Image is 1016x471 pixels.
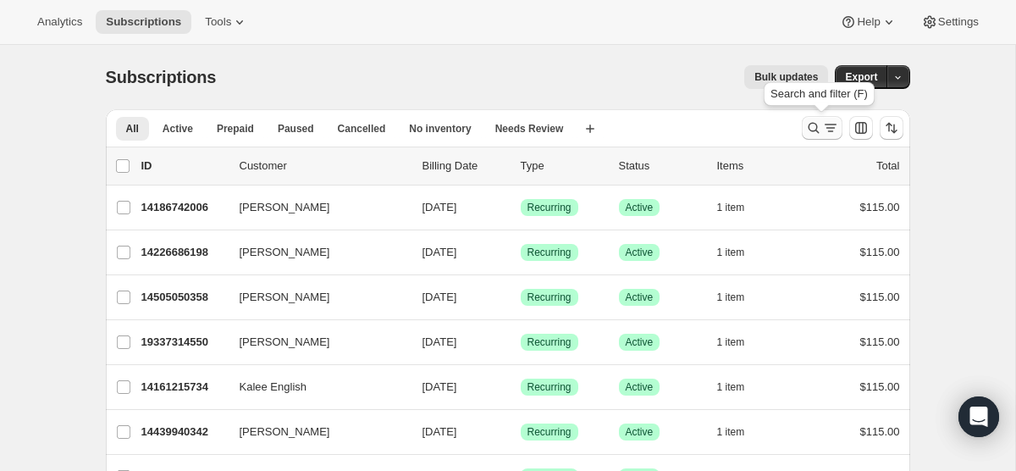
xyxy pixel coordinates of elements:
[717,201,745,214] span: 1 item
[141,158,900,175] div: IDCustomerBilling DateTypeStatusItemsTotal
[141,289,226,306] p: 14505050358
[619,158,704,175] p: Status
[240,289,330,306] span: [PERSON_NAME]
[717,158,802,175] div: Items
[626,380,654,394] span: Active
[626,246,654,259] span: Active
[717,420,764,444] button: 1 item
[717,330,764,354] button: 1 item
[240,379,307,396] span: Kalee English
[717,335,745,349] span: 1 item
[527,291,571,304] span: Recurring
[422,425,457,438] span: [DATE]
[37,15,82,29] span: Analytics
[229,284,399,311] button: [PERSON_NAME]
[422,246,457,258] span: [DATE]
[141,379,226,396] p: 14161215734
[577,117,604,141] button: Create new view
[527,335,571,349] span: Recurring
[141,241,900,264] div: 14226686198[PERSON_NAME][DATE]SuccessRecurringSuccessActive1 item$115.00
[240,158,409,175] p: Customer
[880,116,903,140] button: Sort the results
[857,15,880,29] span: Help
[717,380,745,394] span: 1 item
[717,246,745,259] span: 1 item
[717,425,745,439] span: 1 item
[860,246,900,258] span: $115.00
[141,420,900,444] div: 14439940342[PERSON_NAME][DATE]SuccessRecurringSuccessActive1 item$115.00
[626,335,654,349] span: Active
[422,380,457,393] span: [DATE]
[106,68,217,86] span: Subscriptions
[802,116,842,140] button: Search and filter results
[860,425,900,438] span: $115.00
[717,375,764,399] button: 1 item
[422,201,457,213] span: [DATE]
[717,196,764,219] button: 1 item
[141,375,900,399] div: 14161215734Kalee English[DATE]SuccessRecurringSuccessActive1 item$115.00
[495,122,564,136] span: Needs Review
[845,70,877,84] span: Export
[106,15,181,29] span: Subscriptions
[835,65,887,89] button: Export
[717,241,764,264] button: 1 item
[422,335,457,348] span: [DATE]
[96,10,191,34] button: Subscriptions
[141,334,226,351] p: 19337314550
[141,158,226,175] p: ID
[527,201,571,214] span: Recurring
[626,425,654,439] span: Active
[860,201,900,213] span: $115.00
[422,158,507,175] p: Billing Date
[278,122,314,136] span: Paused
[527,246,571,259] span: Recurring
[876,158,899,175] p: Total
[141,330,900,354] div: 19337314550[PERSON_NAME][DATE]SuccessRecurringSuccessActive1 item$115.00
[141,244,226,261] p: 14226686198
[409,122,471,136] span: No inventory
[527,380,571,394] span: Recurring
[626,291,654,304] span: Active
[849,116,873,140] button: Customize table column order and visibility
[126,122,139,136] span: All
[141,196,900,219] div: 14186742006[PERSON_NAME][DATE]SuccessRecurringSuccessActive1 item$115.00
[240,244,330,261] span: [PERSON_NAME]
[338,122,386,136] span: Cancelled
[217,122,254,136] span: Prepaid
[860,380,900,393] span: $115.00
[911,10,989,34] button: Settings
[141,424,226,441] p: 14439940342
[141,285,900,309] div: 14505050358[PERSON_NAME][DATE]SuccessRecurringSuccessActive1 item$115.00
[240,424,330,441] span: [PERSON_NAME]
[141,199,226,216] p: 14186742006
[240,334,330,351] span: [PERSON_NAME]
[860,335,900,348] span: $115.00
[830,10,907,34] button: Help
[626,201,654,214] span: Active
[744,65,828,89] button: Bulk updates
[229,374,399,401] button: Kalee English
[422,291,457,303] span: [DATE]
[754,70,818,84] span: Bulk updates
[717,291,745,304] span: 1 item
[860,291,900,303] span: $115.00
[163,122,193,136] span: Active
[521,158,605,175] div: Type
[229,239,399,266] button: [PERSON_NAME]
[205,15,231,29] span: Tools
[527,425,571,439] span: Recurring
[229,194,399,221] button: [PERSON_NAME]
[195,10,258,34] button: Tools
[938,15,979,29] span: Settings
[958,396,999,437] div: Open Intercom Messenger
[717,285,764,309] button: 1 item
[240,199,330,216] span: [PERSON_NAME]
[229,418,399,446] button: [PERSON_NAME]
[229,329,399,356] button: [PERSON_NAME]
[27,10,92,34] button: Analytics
